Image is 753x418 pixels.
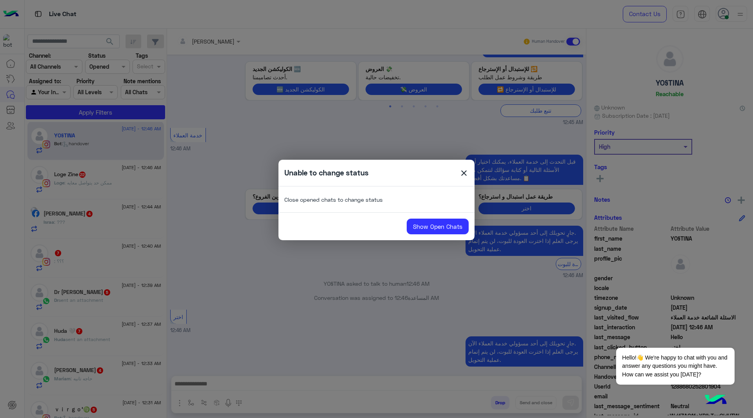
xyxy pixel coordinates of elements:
p: Close opened chats to change status [284,186,469,212]
a: Show Open Chats [407,219,469,234]
span: close [459,168,469,180]
img: hulul-logo.png [702,387,729,414]
h5: Unable to change status [284,168,369,177]
span: Hello!👋 We're happy to chat with you and answer any questions you might have. How can we assist y... [616,348,734,385]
